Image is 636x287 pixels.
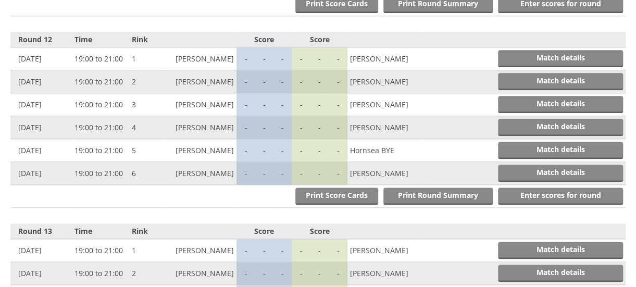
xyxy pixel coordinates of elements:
td: [DATE] [10,262,72,285]
a: Match details [498,142,623,159]
td: - [329,262,347,285]
td: - [236,162,255,185]
td: - [236,139,255,162]
a: Match details [498,165,623,182]
td: - [255,47,273,70]
td: [DATE] [10,139,72,162]
td: [PERSON_NAME] [347,162,421,185]
a: Match details [498,242,623,259]
th: Round 13 [10,223,72,239]
td: [PERSON_NAME] [347,47,421,70]
td: 5 [129,139,163,162]
td: 19:00 to 21:00 [72,239,129,262]
td: 2 [129,70,163,93]
th: Time [72,32,129,47]
td: 3 [129,93,163,116]
td: - [236,47,255,70]
a: Match details [498,96,623,113]
td: - [273,47,292,70]
a: Enter scores for round [498,188,623,205]
td: - [255,70,273,93]
td: - [292,47,310,70]
td: - [292,139,310,162]
td: - [255,116,273,139]
td: - [329,116,347,139]
td: - [255,162,273,185]
td: [PERSON_NAME] [347,70,421,93]
td: 19:00 to 21:00 [72,116,129,139]
td: [PERSON_NAME] [347,93,421,116]
td: - [310,139,329,162]
th: Rink [129,223,163,239]
td: - [329,239,347,262]
a: Match details [498,73,623,90]
td: - [255,239,273,262]
td: [PERSON_NAME] [163,47,236,70]
td: 19:00 to 21:00 [72,262,129,285]
td: [PERSON_NAME] [163,70,236,93]
td: 6 [129,162,163,185]
td: - [310,162,329,185]
td: - [329,139,347,162]
td: 4 [129,116,163,139]
td: [DATE] [10,116,72,139]
td: - [273,262,292,285]
td: - [255,139,273,162]
td: - [329,70,347,93]
td: - [236,239,255,262]
th: Time [72,223,129,239]
td: 19:00 to 21:00 [72,47,129,70]
th: Score [292,32,347,47]
th: Rink [129,32,163,47]
th: Score [236,32,292,47]
td: [DATE] [10,239,72,262]
td: - [273,70,292,93]
td: 2 [129,262,163,285]
th: Score [236,223,292,239]
th: Round 12 [10,32,72,47]
td: [DATE] [10,47,72,70]
td: - [329,93,347,116]
th: Score [292,223,347,239]
td: [PERSON_NAME] [163,239,236,262]
td: [DATE] [10,70,72,93]
td: [PERSON_NAME] [347,239,421,262]
td: - [310,239,329,262]
td: [DATE] [10,93,72,116]
td: [PERSON_NAME] [163,93,236,116]
td: - [292,70,310,93]
td: - [236,93,255,116]
td: - [329,162,347,185]
td: 1 [129,47,163,70]
td: - [310,70,329,93]
td: - [310,93,329,116]
td: 19:00 to 21:00 [72,93,129,116]
td: [DATE] [10,162,72,185]
td: - [236,70,255,93]
td: - [310,116,329,139]
td: 19:00 to 21:00 [72,162,129,185]
a: Match details [498,265,623,282]
td: - [273,139,292,162]
td: Hornsea BYE [347,139,421,162]
td: [PERSON_NAME] [163,139,236,162]
td: - [255,93,273,116]
td: [PERSON_NAME] [347,262,421,285]
td: - [292,116,310,139]
td: - [273,116,292,139]
td: [PERSON_NAME] [163,162,236,185]
td: - [329,47,347,70]
td: - [292,162,310,185]
td: - [273,239,292,262]
td: - [292,239,310,262]
a: Print Round Summary [383,188,493,205]
td: - [236,116,255,139]
a: Print Score Cards [295,188,378,205]
td: [PERSON_NAME] [163,262,236,285]
a: Match details [498,119,623,136]
td: - [292,262,310,285]
td: 1 [129,239,163,262]
td: [PERSON_NAME] [163,116,236,139]
td: - [255,262,273,285]
td: - [310,262,329,285]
